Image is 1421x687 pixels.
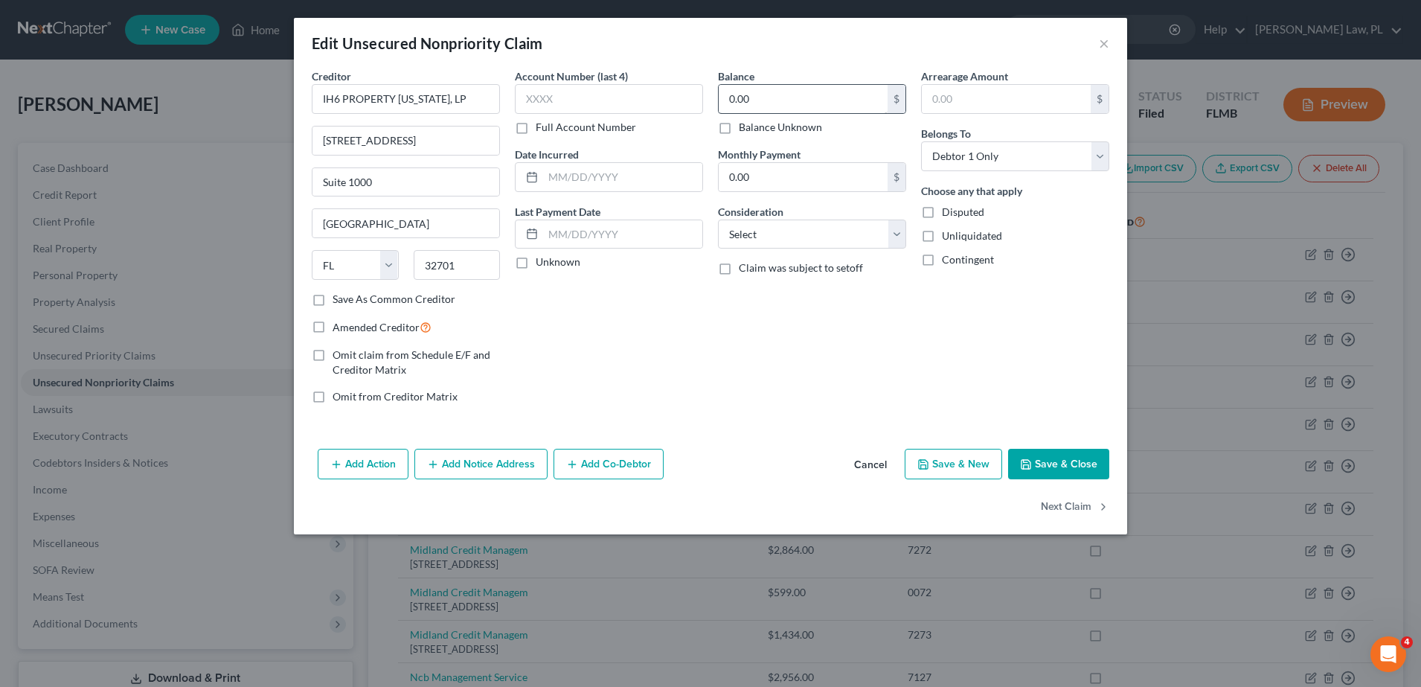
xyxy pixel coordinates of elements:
[333,292,455,307] label: Save As Common Creditor
[1008,449,1109,480] button: Save & Close
[554,449,664,480] button: Add Co-Debtor
[312,70,351,83] span: Creditor
[312,168,499,196] input: Apt, Suite, etc...
[719,85,888,113] input: 0.00
[515,68,628,84] label: Account Number (last 4)
[515,84,703,114] input: XXXX
[1091,85,1109,113] div: $
[312,33,543,54] div: Edit Unsecured Nonpriority Claim
[718,204,783,220] label: Consideration
[414,250,501,280] input: Enter zip...
[921,68,1008,84] label: Arrearage Amount
[921,127,971,140] span: Belongs To
[888,85,905,113] div: $
[942,253,994,266] span: Contingent
[739,120,822,135] label: Balance Unknown
[1401,636,1413,648] span: 4
[739,261,863,274] span: Claim was subject to setoff
[312,209,499,237] input: Enter city...
[414,449,548,480] button: Add Notice Address
[942,205,984,218] span: Disputed
[1099,34,1109,52] button: ×
[888,163,905,191] div: $
[718,147,801,162] label: Monthly Payment
[515,147,579,162] label: Date Incurred
[318,449,408,480] button: Add Action
[922,85,1091,113] input: 0.00
[719,163,888,191] input: 0.00
[942,229,1002,242] span: Unliquidated
[718,68,754,84] label: Balance
[333,348,490,376] span: Omit claim from Schedule E/F and Creditor Matrix
[543,163,702,191] input: MM/DD/YYYY
[543,220,702,249] input: MM/DD/YYYY
[842,450,899,480] button: Cancel
[536,120,636,135] label: Full Account Number
[536,255,580,269] label: Unknown
[515,204,600,220] label: Last Payment Date
[1370,636,1406,672] iframe: Intercom live chat
[312,84,500,114] input: Search creditor by name...
[905,449,1002,480] button: Save & New
[333,321,420,333] span: Amended Creditor
[1041,491,1109,523] button: Next Claim
[312,127,499,155] input: Enter address...
[333,390,458,403] span: Omit from Creditor Matrix
[921,183,1022,199] label: Choose any that apply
